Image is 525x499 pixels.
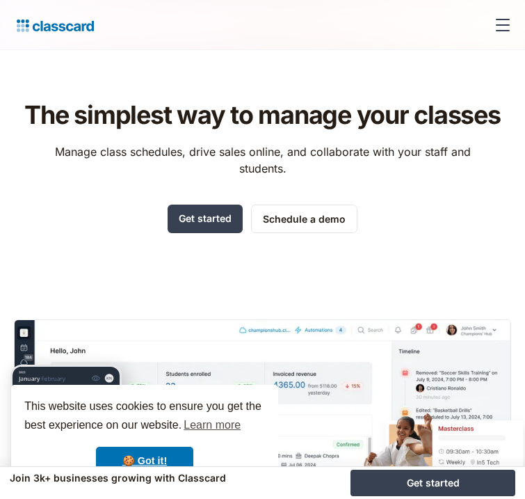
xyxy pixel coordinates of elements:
[11,385,278,488] div: cookieconsent
[42,143,483,177] p: Manage class schedules, drive sales online, and collaborate with your staff and students.
[181,415,243,436] a: learn more about cookies
[11,15,94,35] a: home
[10,470,340,486] div: Join 3k+ businesses growing with Classcard
[24,398,265,436] span: This website uses cookies to ensure you get the best experience on our website.
[486,8,514,42] div: menu
[350,470,515,496] a: Get started
[96,447,193,475] a: dismiss cookie message
[24,100,500,129] h1: The simplest way to manage your classes
[168,205,243,233] a: Get started
[251,205,357,233] a: Schedule a demo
